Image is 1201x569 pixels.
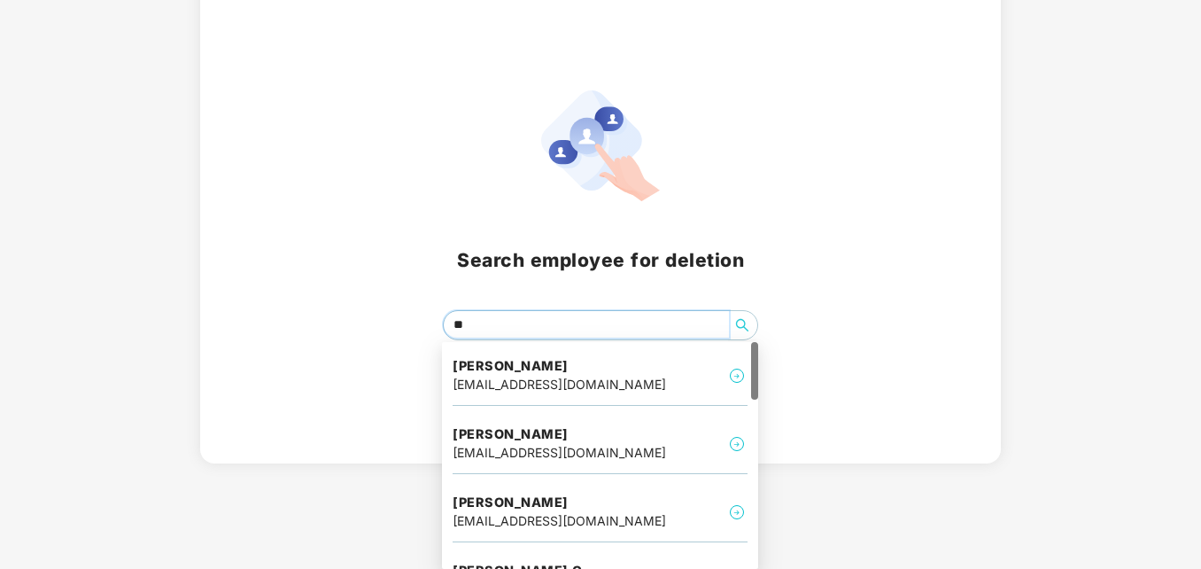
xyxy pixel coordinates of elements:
h4: [PERSON_NAME] [453,357,666,375]
h4: [PERSON_NAME] [453,425,666,443]
span: search [728,318,756,332]
img: svg+xml;base64,PHN2ZyB4bWxucz0iaHR0cDovL3d3dy53My5vcmcvMjAwMC9zdmciIHdpZHRoPSIyNCIgaGVpZ2h0PSIyNC... [726,502,748,523]
button: search [728,311,756,339]
div: [EMAIL_ADDRESS][DOMAIN_NAME] [453,511,666,531]
h4: [PERSON_NAME] [453,494,666,511]
h2: Search employee for deletion [221,246,980,275]
div: [EMAIL_ADDRESS][DOMAIN_NAME] [453,443,666,463]
img: svg+xml;base64,PHN2ZyB4bWxucz0iaHR0cDovL3d3dy53My5vcmcvMjAwMC9zdmciIHdpZHRoPSIyNCIgaGVpZ2h0PSIyNC... [726,433,748,455]
img: svg+xml;base64,PHN2ZyB4bWxucz0iaHR0cDovL3d3dy53My5vcmcvMjAwMC9zdmciIHhtbG5zOnhsaW5rPSJodHRwOi8vd3... [541,90,660,201]
div: [EMAIL_ADDRESS][DOMAIN_NAME] [453,375,666,394]
img: svg+xml;base64,PHN2ZyB4bWxucz0iaHR0cDovL3d3dy53My5vcmcvMjAwMC9zdmciIHdpZHRoPSIyNCIgaGVpZ2h0PSIyNC... [726,365,748,386]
